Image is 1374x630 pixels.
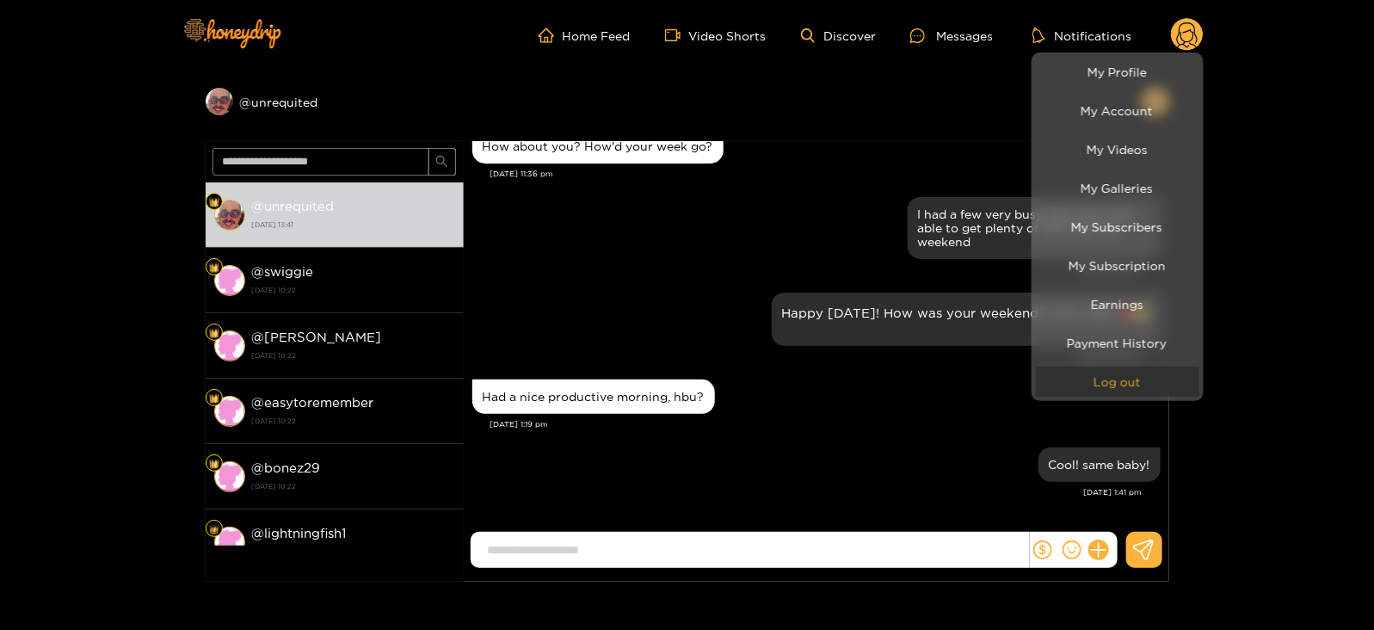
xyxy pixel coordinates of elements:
[1036,134,1199,164] a: My Videos
[1036,57,1199,87] a: My Profile
[1036,212,1199,242] a: My Subscribers
[1036,250,1199,281] a: My Subscription
[1036,367,1199,397] button: Log out
[1036,289,1199,319] a: Earnings
[1036,328,1199,358] a: Payment History
[1036,173,1199,203] a: My Galleries
[1036,96,1199,126] a: My Account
